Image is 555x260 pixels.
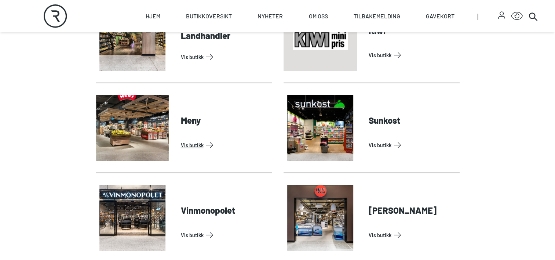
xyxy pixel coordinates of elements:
a: Vis Butikk: Sunkost [369,139,457,151]
a: Vis Butikk: Bakkal Kolonial og Landhandler [181,51,269,63]
a: Vis Butikk: Meny [181,139,269,151]
button: Open Accessibility Menu [511,10,523,22]
a: Vis Butikk: Kiwi [369,49,457,61]
a: Vis Butikk: Vinmonopolet [181,229,269,241]
a: Vis Butikk: Wilsbeck Sjømat [369,229,457,241]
